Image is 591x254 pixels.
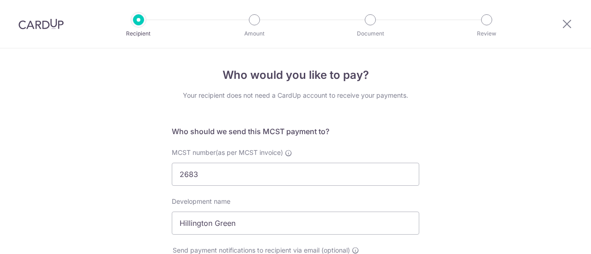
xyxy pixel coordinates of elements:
h4: Who would you like to pay? [172,67,419,83]
p: Document [336,29,404,38]
input: Example: 0001 [172,163,419,186]
label: Development name [172,197,230,206]
div: Your recipient does not need a CardUp account to receive your payments. [172,91,419,100]
p: Review [452,29,521,38]
h5: Who should we send this MCST payment to? [172,126,419,137]
p: Amount [220,29,289,38]
img: CardUp [18,18,64,30]
span: MCST number(as per MCST invoice) [172,148,283,156]
p: Recipient [104,29,173,38]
